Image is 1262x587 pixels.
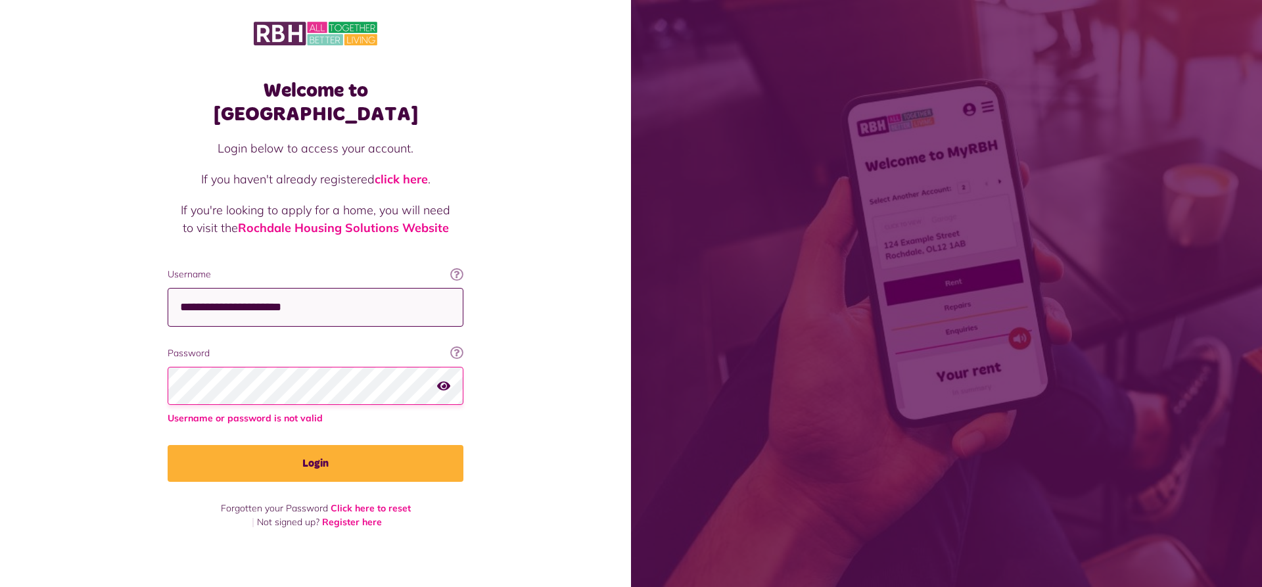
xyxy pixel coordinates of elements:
[181,201,450,237] p: If you're looking to apply for a home, you will need to visit the
[168,79,463,126] h1: Welcome to [GEOGRAPHIC_DATA]
[331,502,411,514] a: Click here to reset
[181,170,450,188] p: If you haven't already registered .
[168,268,463,281] label: Username
[254,20,377,47] img: MyRBH
[168,445,463,482] button: Login
[375,172,428,187] a: click here
[181,139,450,157] p: Login below to access your account.
[238,220,449,235] a: Rochdale Housing Solutions Website
[221,502,328,514] span: Forgotten your Password
[168,346,463,360] label: Password
[257,516,319,528] span: Not signed up?
[168,411,463,425] span: Username or password is not valid
[322,516,382,528] a: Register here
